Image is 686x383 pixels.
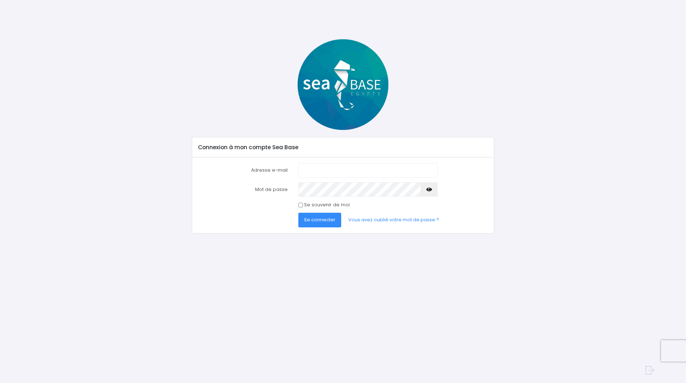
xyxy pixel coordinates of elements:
[298,213,341,227] button: Se connecter
[192,137,493,157] div: Connexion à mon compte Sea Base
[343,213,445,227] a: Vous avez oublié votre mot de passe ?
[304,216,335,223] span: Se connecter
[193,182,293,197] label: Mot de passe
[193,163,293,177] label: Adresse e-mail
[304,201,350,208] label: Se souvenir de moi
